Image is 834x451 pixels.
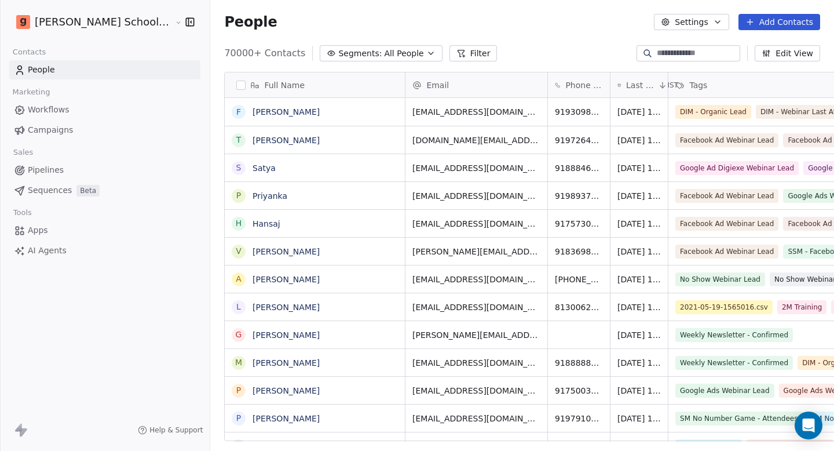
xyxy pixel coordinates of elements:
span: Beta [76,185,100,197]
span: Email [426,79,449,91]
span: Contacts [8,43,51,61]
span: [DATE] 10:25 AM [617,218,661,230]
span: [PHONE_NUMBER] [555,274,603,285]
span: [DATE] 10:18 AM [617,385,661,397]
div: G [236,329,242,341]
a: [PERSON_NAME] [253,414,320,423]
span: 2M Training [777,300,826,314]
span: Last Activity Date [626,79,656,91]
a: SequencesBeta [9,181,200,200]
a: Workflows [9,100,200,119]
span: All People [384,48,423,60]
div: Phone Number [548,72,610,97]
span: [DATE] 10:22 AM [617,274,661,285]
a: [PERSON_NAME] [253,386,320,395]
span: [DATE] 10:18 AM [617,357,661,369]
div: T [236,134,242,146]
span: [EMAIL_ADDRESS][DOMAIN_NAME] [412,301,540,313]
span: [EMAIL_ADDRESS][DOMAIN_NAME] [412,385,540,397]
span: [EMAIL_ADDRESS][DOMAIN_NAME] [412,190,540,202]
span: Tags [689,79,707,91]
div: Open Intercom Messenger [795,412,822,439]
span: Facebook Ad Webinar Lead [675,245,778,259]
span: 917573030303 [555,218,603,230]
div: P [236,384,241,397]
span: [DATE] 10:27 AM [617,190,661,202]
span: 918884672345 [555,162,603,174]
span: [EMAIL_ADDRESS][DOMAIN_NAME] [412,274,540,285]
span: Marketing [8,83,55,101]
a: Priyanka [253,191,287,201]
span: Weekly Newsletter - Confirmed [675,328,793,342]
span: Tools [8,204,36,221]
a: [PERSON_NAME] [253,303,320,312]
span: Pipelines [28,164,64,176]
div: Last Activity DateIST [610,72,668,97]
span: [EMAIL_ADDRESS][DOMAIN_NAME] [412,357,540,369]
span: Google Ad Digiexe Webinar Lead [675,161,799,175]
a: Hansaj [253,219,280,228]
span: SM No Number Game - Attendees [675,412,803,425]
span: DIM - Organic Lead [675,105,751,119]
span: Apps [28,224,48,237]
span: [DOMAIN_NAME][EMAIL_ADDRESS][DOMAIN_NAME] [412,134,540,146]
span: Weekly Newsletter - Confirmed [675,356,793,370]
a: Help & Support [138,425,203,435]
span: [DATE] 10:22 AM [617,301,661,313]
span: Workflows [28,104,69,116]
a: [PERSON_NAME] [253,107,320,117]
span: Sales [8,144,38,161]
a: [PERSON_NAME] [253,275,320,284]
span: [EMAIL_ADDRESS][DOMAIN_NAME] [412,413,540,424]
span: People [28,64,55,76]
span: Phone Number [565,79,603,91]
span: [DATE] 10:27 AM [617,162,661,174]
span: 919309819859 [555,106,603,118]
span: [PERSON_NAME] School of Finance LLP [35,14,172,30]
span: Google Ads Webinar Lead [675,384,774,398]
a: Satya [253,163,276,173]
a: [PERSON_NAME] [253,330,320,340]
div: P [236,190,241,202]
span: 919791086411 [555,413,603,424]
span: 8130062010 [555,301,603,313]
span: Facebook Ad Webinar Lead [675,189,778,203]
img: Goela%20School%20Logos%20(4).png [16,15,30,29]
button: [PERSON_NAME] School of Finance LLP [14,12,167,32]
div: H [236,217,242,230]
a: [PERSON_NAME] [253,358,320,368]
div: m [235,357,242,369]
div: V [236,245,242,257]
span: [EMAIL_ADDRESS][DOMAIN_NAME] [412,162,540,174]
span: No Show Webinar Lead [675,272,765,286]
a: People [9,60,200,79]
span: [EMAIL_ADDRESS][DOMAIN_NAME] [412,106,540,118]
div: A [236,273,242,285]
a: Pipelines [9,161,200,180]
span: 919726425297 [555,134,603,146]
div: F [236,106,241,118]
span: 918369891702 [555,246,603,257]
button: Filter [449,45,498,61]
span: Facebook Ad Webinar Lead [675,133,778,147]
button: Settings [654,14,729,30]
span: 918888888888 [555,357,603,369]
div: Full Name [225,72,405,97]
div: P [236,412,241,424]
a: Apps [9,221,200,240]
span: [PERSON_NAME][EMAIL_ADDRESS][PERSON_NAME][DOMAIN_NAME] [412,246,540,257]
span: [DATE] 10:19 AM [617,329,661,341]
span: 917500330029 [555,385,603,397]
span: People [224,13,277,31]
span: Segments: [338,48,382,60]
span: Sequences [28,184,72,197]
span: Facebook Ad Webinar Lead [675,217,778,231]
a: [PERSON_NAME] [253,442,320,451]
span: [DATE] 10:17 AM [617,413,661,424]
span: [DATE] 10:28 AM [617,106,661,118]
span: [PERSON_NAME][EMAIL_ADDRESS][DOMAIN_NAME] [412,329,540,341]
div: grid [225,98,405,442]
span: 2021-05-19-1565016.csv [675,300,773,314]
a: AI Agents [9,241,200,260]
span: [EMAIL_ADDRESS][DOMAIN_NAME] [412,218,540,230]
